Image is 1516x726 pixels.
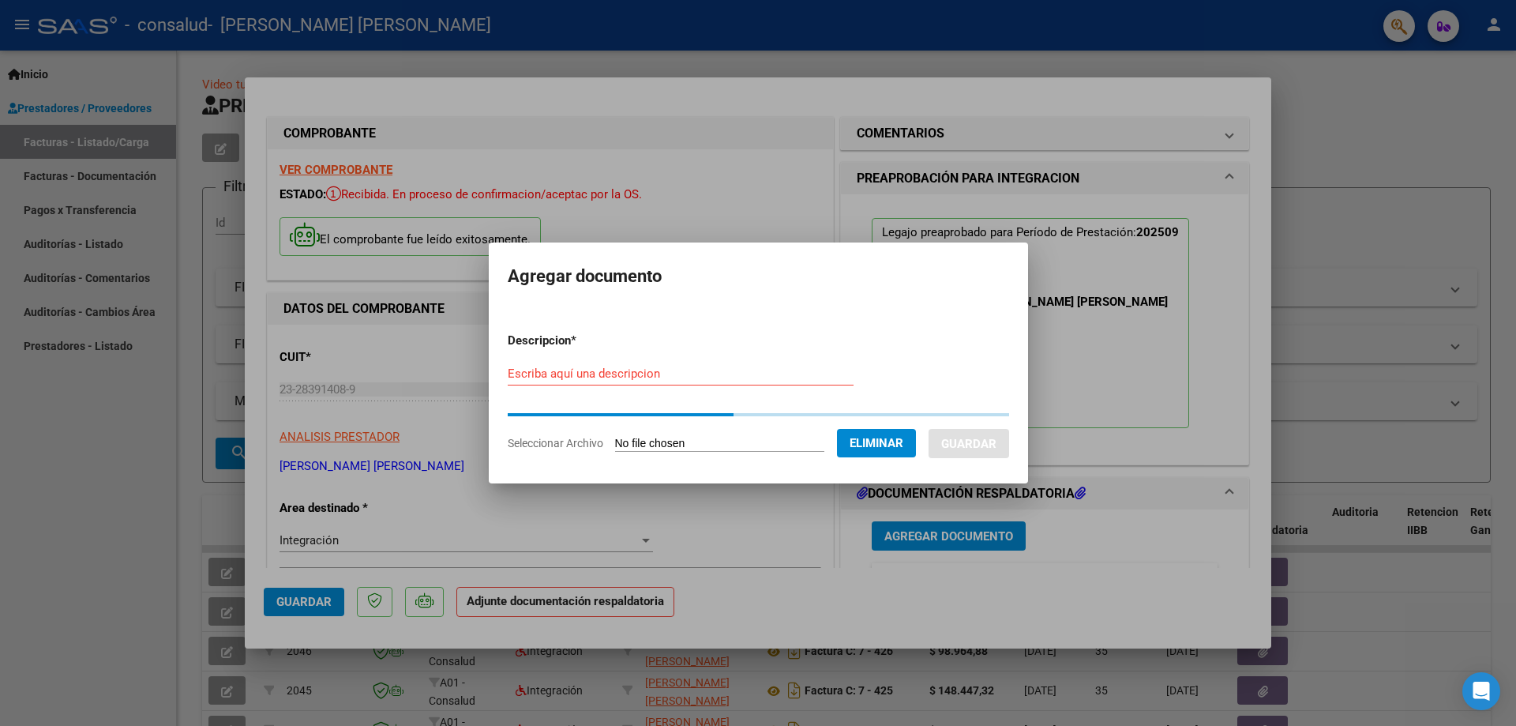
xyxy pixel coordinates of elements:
[508,332,659,350] p: Descripcion
[941,437,996,451] span: Guardar
[837,429,916,457] button: Eliminar
[508,437,603,450] span: Seleccionar Archivo
[850,436,903,450] span: Eliminar
[508,261,1009,292] h2: Agregar documento
[1462,672,1500,710] div: Open Intercom Messenger
[929,429,1009,458] button: Guardar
